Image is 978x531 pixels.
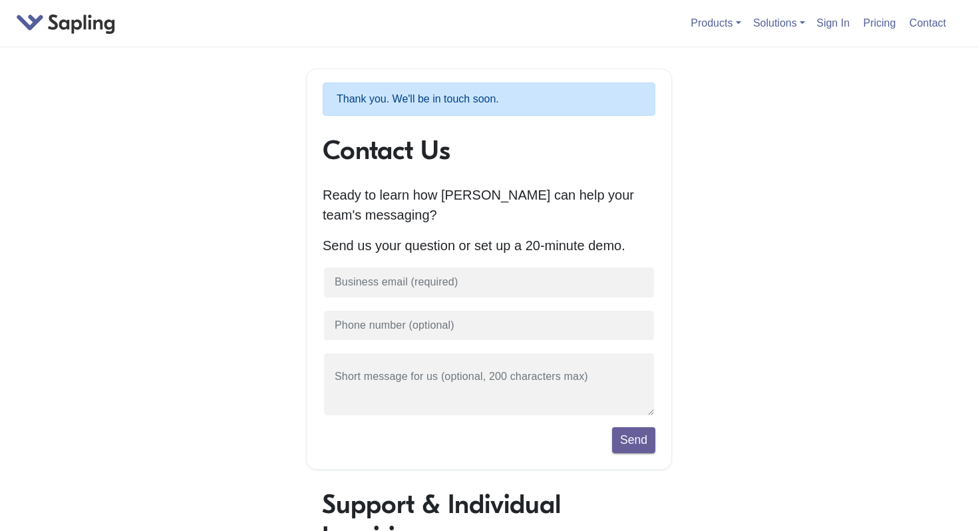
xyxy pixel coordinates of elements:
a: Pricing [858,12,901,34]
p: Ready to learn how [PERSON_NAME] can help your team's messaging? [323,185,655,225]
a: Products [691,17,740,29]
h1: Contact Us [323,134,655,166]
p: Thank you. We'll be in touch soon. [323,83,655,116]
a: Solutions [753,17,805,29]
a: Contact [904,12,951,34]
button: Send [612,427,655,452]
p: Send us your question or set up a 20-minute demo. [323,236,655,256]
input: Phone number (optional) [323,309,655,342]
input: Business email (required) [323,266,655,299]
a: Sign In [811,12,855,34]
